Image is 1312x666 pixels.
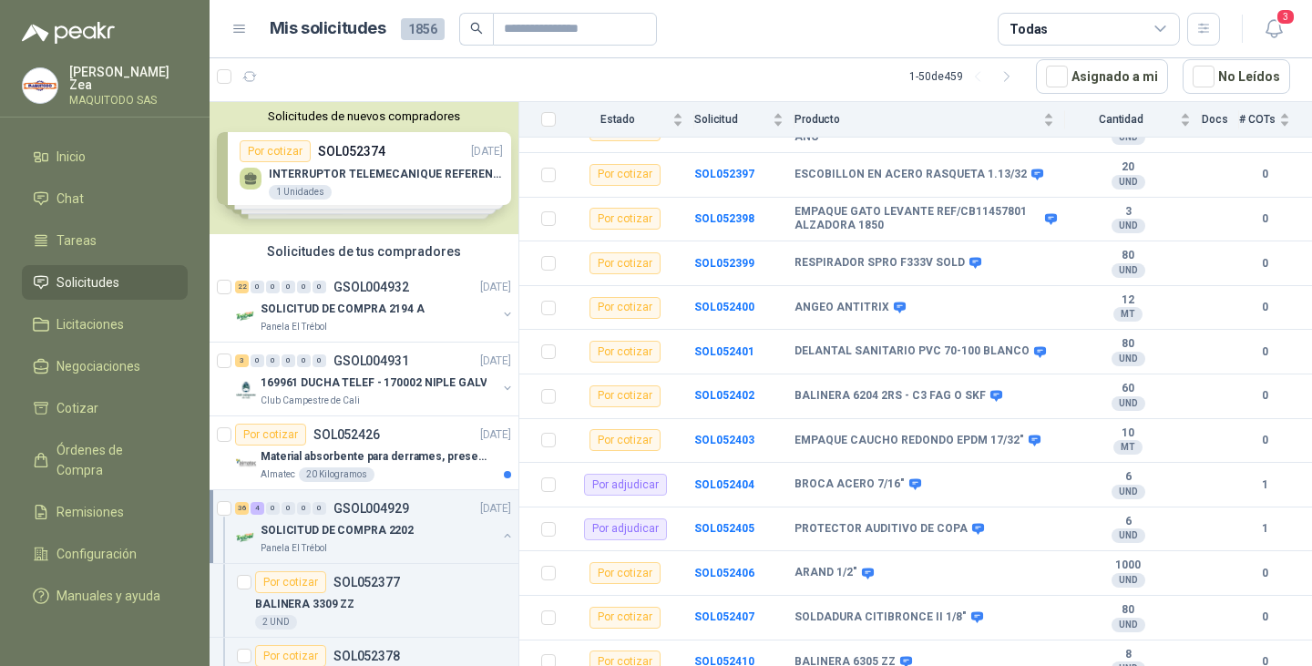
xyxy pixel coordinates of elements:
b: 6 [1065,515,1191,529]
p: SOLICITUD DE COMPRA 2194 A [261,301,425,318]
div: Por cotizar [589,208,661,230]
th: Producto [794,102,1065,138]
b: EMPAQUE CAUCHO REDONDO EPDM 17/32" [794,434,1024,448]
div: 0 [282,281,295,293]
img: Company Logo [235,453,257,475]
b: 80 [1065,337,1191,352]
a: Remisiones [22,495,188,529]
p: [DATE] [480,279,511,296]
div: Solicitudes de nuevos compradoresPor cotizarSOL052374[DATE] INTERRUPTOR TELEMECANIQUE REFERENCIA.... [210,102,518,234]
b: SOL052404 [694,478,754,491]
a: SOL052397 [694,168,754,180]
a: Por cotizarSOL052426[DATE] Company LogoMaterial absorbente para derrames, presentación de 20 kg (... [210,416,518,490]
div: 20 Kilogramos [299,467,374,482]
div: 0 [297,502,311,515]
button: 3 [1257,13,1290,46]
a: Configuración [22,537,188,571]
p: SOL052377 [333,576,400,589]
p: GSOL004932 [333,281,409,293]
span: Negociaciones [56,356,140,376]
a: 3 0 0 0 0 0 GSOL004931[DATE] Company Logo169961 DUCHA TELEF - 170002 NIPLE GALVClub Campestre de ... [235,350,515,408]
div: Por adjudicar [584,474,667,496]
b: 12 [1065,293,1191,308]
span: 3 [1276,8,1296,26]
a: Chat [22,181,188,216]
div: UND [1112,263,1145,278]
b: BROCA ACERO 7/16" [794,477,905,492]
p: Material absorbente para derrames, presentación de 20 kg (1 bulto) [261,448,487,466]
p: Club Campestre de Cali [261,394,360,408]
p: Almatec [261,467,295,482]
p: MAQUITODO SAS [69,95,188,106]
div: UND [1112,352,1145,366]
b: EMPAQUE GATO LEVANTE REF/CB11457801 ALZADORA 1850 [794,205,1040,233]
b: 1000 [1065,558,1191,573]
button: Solicitudes de nuevos compradores [217,109,511,123]
div: UND [1112,528,1145,543]
div: Por cotizar [589,252,661,274]
div: Por cotizar [589,562,661,584]
img: Company Logo [235,305,257,327]
div: 0 [266,354,280,367]
a: Tareas [22,223,188,258]
b: 3 [1065,205,1191,220]
b: 0 [1239,166,1290,183]
div: Por cotizar [255,571,326,593]
b: 80 [1065,603,1191,618]
p: GSOL004929 [333,502,409,515]
th: Estado [567,102,694,138]
div: Por cotizar [589,341,661,363]
span: Estado [567,113,669,126]
b: SOL052398 [694,212,754,225]
div: UND [1112,485,1145,499]
p: [DATE] [480,353,511,370]
b: PROTECTOR AUDITIVO DE COPA [794,522,968,537]
a: SOL052407 [694,610,754,623]
p: [PERSON_NAME] Zea [69,66,188,91]
div: Por cotizar [589,607,661,629]
a: SOL052400 [694,301,754,313]
p: [DATE] [480,500,511,517]
div: 0 [297,354,311,367]
a: SOL052402 [694,389,754,402]
th: # COTs [1239,102,1312,138]
div: 36 [235,502,249,515]
a: Negociaciones [22,349,188,384]
a: SOL052401 [694,345,754,358]
b: 0 [1239,210,1290,228]
b: BALINERA 6204 2RS - C3 FAG O SKF [794,389,986,404]
th: Docs [1202,102,1239,138]
button: No Leídos [1183,59,1290,94]
div: 0 [313,281,326,293]
p: GSOL004931 [333,354,409,367]
span: Solicitud [694,113,769,126]
p: BALINERA 3309 ZZ [255,596,354,613]
th: Cantidad [1065,102,1202,138]
div: UND [1112,396,1145,411]
b: ARAND 1/2" [794,566,857,580]
b: DELANTAL SANITARIO PVC 70-100 BLANCO [794,344,1030,359]
div: 22 [235,281,249,293]
div: MT [1113,307,1143,322]
b: 0 [1239,432,1290,449]
b: 0 [1239,255,1290,272]
div: 0 [282,502,295,515]
a: SOL052406 [694,567,754,579]
a: Manuales y ayuda [22,579,188,613]
div: 0 [266,281,280,293]
p: Panela El Trébol [261,541,327,556]
h1: Mis solicitudes [270,15,386,42]
div: MT [1113,440,1143,455]
span: Cotizar [56,398,98,418]
span: Licitaciones [56,314,124,334]
span: Tareas [56,231,97,251]
div: Por cotizar [589,385,661,407]
a: 36 4 0 0 0 0 GSOL004929[DATE] Company LogoSOLICITUD DE COMPRA 2202Panela El Trébol [235,497,515,556]
b: ANGEO ANTITRIX [794,301,889,315]
p: Panela El Trébol [261,320,327,334]
div: 0 [313,502,326,515]
span: Inicio [56,147,86,167]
